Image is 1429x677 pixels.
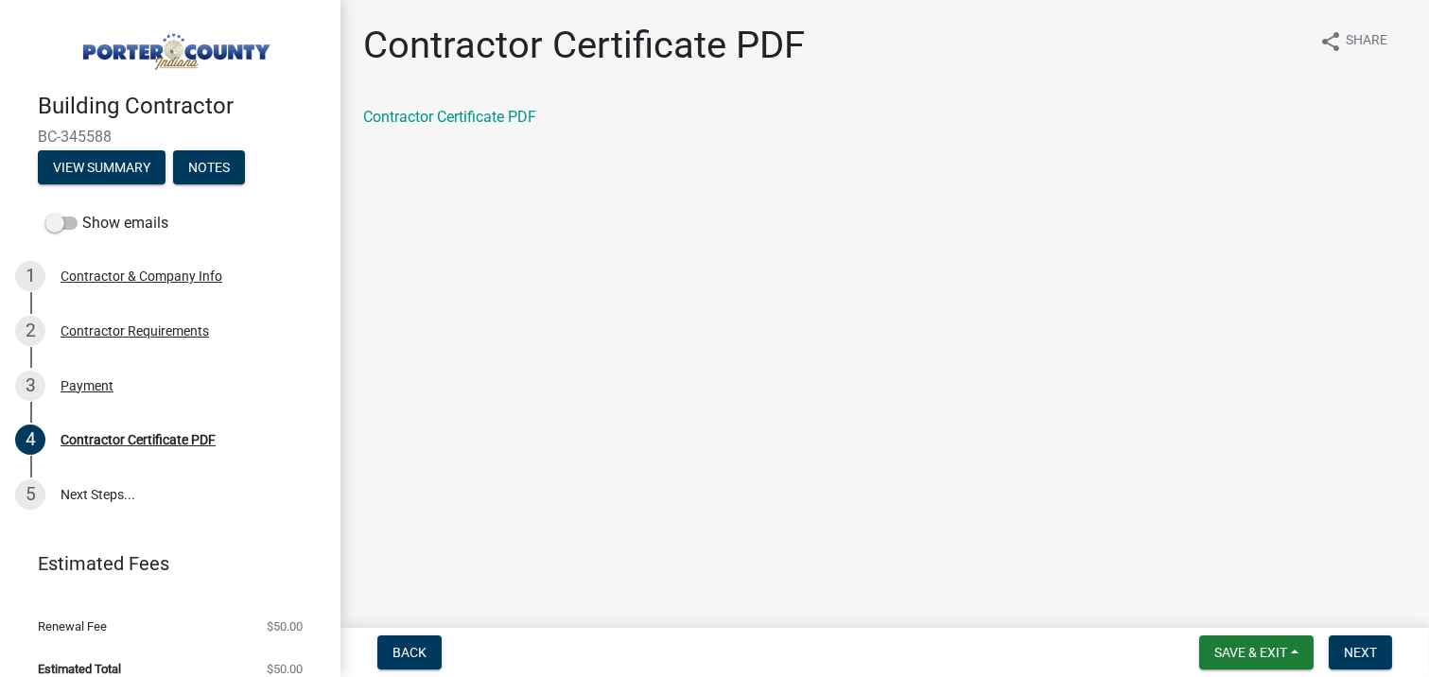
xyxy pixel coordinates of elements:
[1199,635,1314,669] button: Save & Exit
[1329,635,1392,669] button: Next
[363,23,805,68] h1: Contractor Certificate PDF
[173,150,245,184] button: Notes
[267,620,303,633] span: $50.00
[38,161,166,176] wm-modal-confirm: Summary
[1304,23,1403,60] button: shareShare
[15,371,45,401] div: 3
[38,20,310,73] img: Porter County, Indiana
[15,545,310,582] a: Estimated Fees
[15,261,45,291] div: 1
[61,324,209,338] div: Contractor Requirements
[377,635,442,669] button: Back
[38,128,303,146] span: BC-345588
[15,316,45,346] div: 2
[1346,30,1387,53] span: Share
[61,433,216,446] div: Contractor Certificate PDF
[392,645,427,660] span: Back
[45,212,168,234] label: Show emails
[38,663,121,675] span: Estimated Total
[38,150,166,184] button: View Summary
[267,663,303,675] span: $50.00
[61,269,222,283] div: Contractor & Company Info
[1344,645,1377,660] span: Next
[173,161,245,176] wm-modal-confirm: Notes
[363,108,536,126] a: Contractor Certificate PDF
[1319,30,1342,53] i: share
[15,479,45,510] div: 5
[38,93,325,120] h4: Building Contractor
[15,425,45,455] div: 4
[38,620,107,633] span: Renewal Fee
[1214,645,1287,660] span: Save & Exit
[61,379,113,392] div: Payment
